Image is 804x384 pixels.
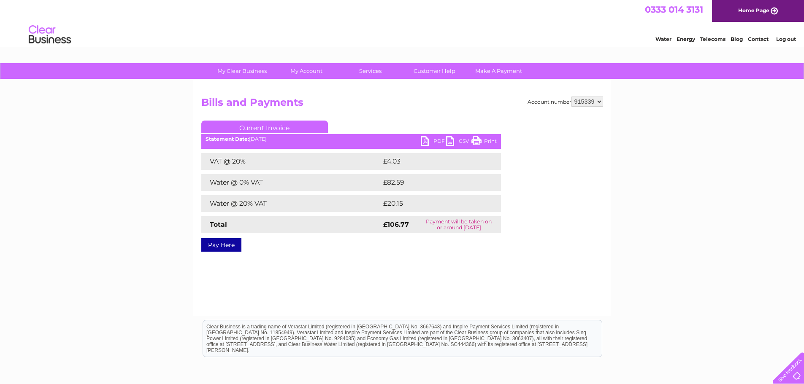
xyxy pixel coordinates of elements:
[206,136,249,142] b: Statement Date:
[201,174,381,191] td: Water @ 0% VAT
[446,136,471,148] a: CSV
[471,136,497,148] a: Print
[336,63,405,79] a: Services
[645,4,703,15] a: 0333 014 3131
[201,121,328,133] a: Current Invoice
[381,174,484,191] td: £82.59
[28,22,71,48] img: logo.png
[464,63,533,79] a: Make A Payment
[207,63,277,79] a: My Clear Business
[731,36,743,42] a: Blog
[201,195,381,212] td: Water @ 20% VAT
[381,195,483,212] td: £20.15
[677,36,695,42] a: Energy
[271,63,341,79] a: My Account
[210,220,227,228] strong: Total
[776,36,796,42] a: Log out
[201,238,241,252] a: Pay Here
[201,97,603,113] h2: Bills and Payments
[203,5,602,41] div: Clear Business is a trading name of Verastar Limited (registered in [GEOGRAPHIC_DATA] No. 3667643...
[528,97,603,107] div: Account number
[201,153,381,170] td: VAT @ 20%
[421,136,446,148] a: PDF
[381,153,481,170] td: £4.03
[417,216,501,233] td: Payment will be taken on or around [DATE]
[700,36,725,42] a: Telecoms
[748,36,769,42] a: Contact
[201,136,501,142] div: [DATE]
[655,36,671,42] a: Water
[400,63,469,79] a: Customer Help
[383,220,409,228] strong: £106.77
